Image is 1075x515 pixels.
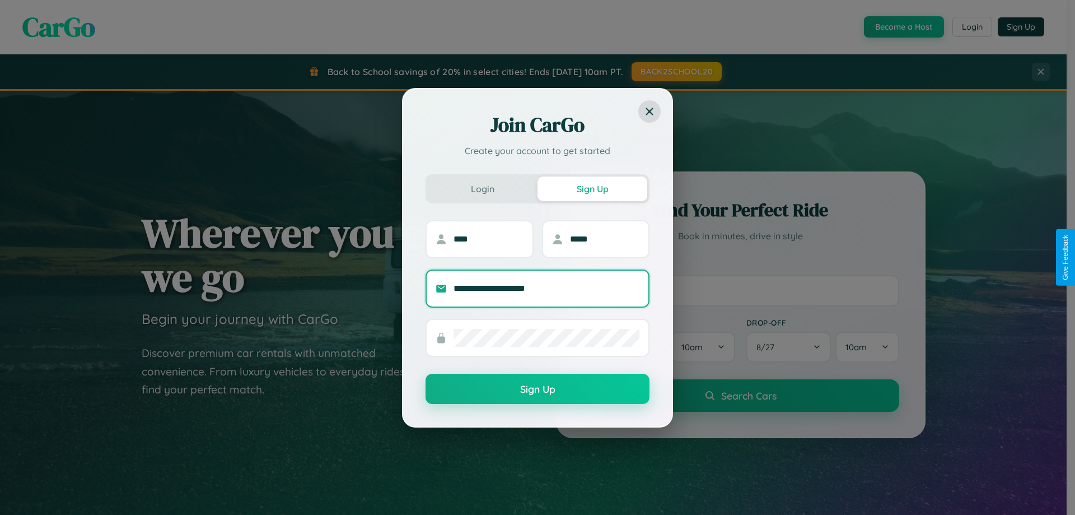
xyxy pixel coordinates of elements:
button: Sign Up [537,177,647,201]
h2: Join CarGo [426,112,649,138]
div: Give Feedback [1062,235,1069,280]
p: Create your account to get started [426,144,649,157]
button: Sign Up [426,374,649,404]
button: Login [428,177,537,201]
